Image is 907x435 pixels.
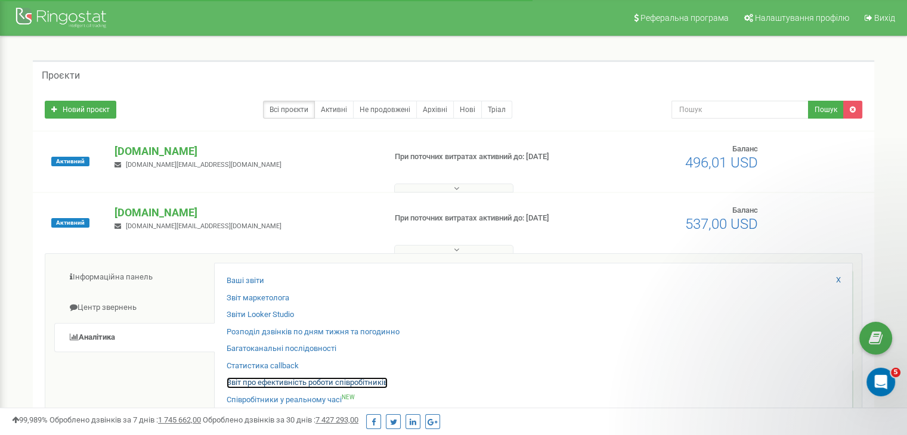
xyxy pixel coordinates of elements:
[51,218,89,228] span: Активний
[114,205,375,220] p: [DOMAIN_NAME]
[45,101,116,119] a: Новий проєкт
[395,151,586,163] p: При поточних витратах активний до: [DATE]
[51,157,89,166] span: Активний
[671,101,809,119] input: Пошук
[755,13,849,23] span: Налаштування профілю
[836,275,841,286] a: X
[263,101,315,119] a: Всі проєкти
[314,101,354,119] a: Активні
[49,415,201,424] span: Оброблено дзвінків за 7 днів :
[126,161,281,169] span: [DOMAIN_NAME][EMAIL_ADDRESS][DOMAIN_NAME]
[342,394,355,400] sup: NEW
[203,415,358,424] span: Оброблено дзвінків за 30 днів :
[808,101,844,119] button: Пошук
[353,101,417,119] a: Не продовжені
[227,309,294,321] a: Звіти Looker Studio
[227,275,264,287] a: Ваші звіти
[126,222,281,230] span: [DOMAIN_NAME][EMAIL_ADDRESS][DOMAIN_NAME]
[732,144,758,153] span: Баланс
[685,154,758,171] span: 496,01 USD
[481,101,512,119] a: Тріал
[315,415,358,424] u: 7 427 293,00
[54,263,215,292] a: Інформаційна панель
[453,101,482,119] a: Нові
[12,415,48,424] span: 99,989%
[395,213,586,224] p: При поточних витратах активний до: [DATE]
[732,206,758,215] span: Баланс
[866,368,895,396] iframe: Intercom live chat
[685,216,758,232] span: 537,00 USD
[158,415,201,424] u: 1 745 662,00
[227,377,388,389] a: Звіт про ефективність роботи співробітників
[54,293,215,322] a: Центр звернень
[227,394,355,406] a: Співробітники у реальному часіNEW
[874,13,895,23] span: Вихід
[227,343,336,355] a: Багатоканальні послідовності
[227,361,299,372] a: Статистика callback
[416,101,454,119] a: Архівні
[42,70,80,81] h5: Проєкти
[227,327,400,338] a: Розподіл дзвінків по дням тижня та погодинно
[891,368,900,377] span: 5
[640,13,729,23] span: Реферальна програма
[227,293,289,304] a: Звіт маркетолога
[54,323,215,352] a: Аналiтика
[114,144,375,159] p: [DOMAIN_NAME]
